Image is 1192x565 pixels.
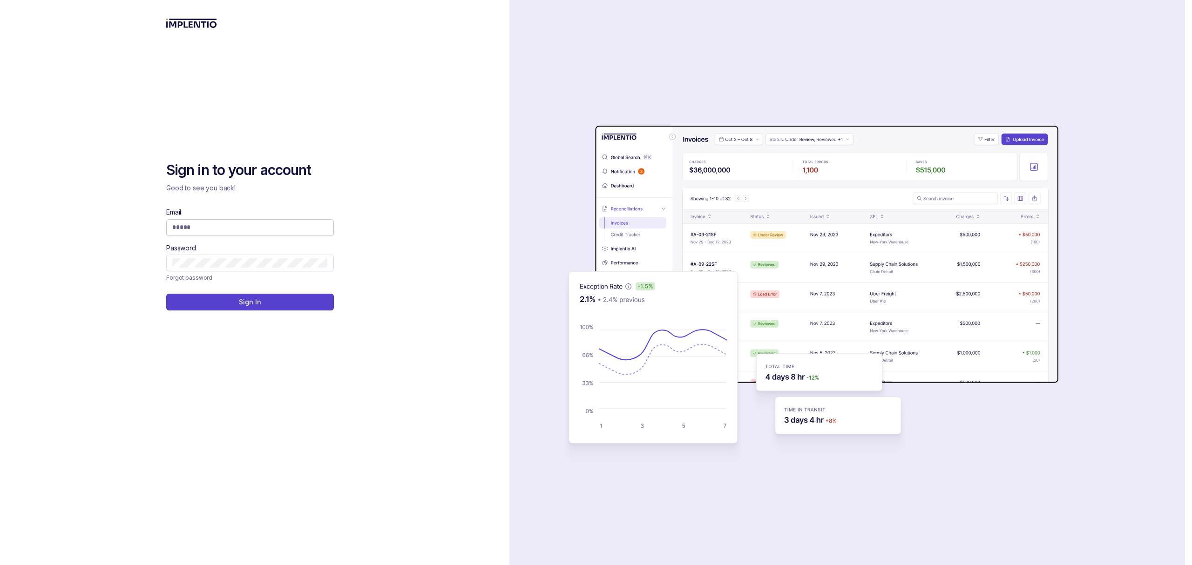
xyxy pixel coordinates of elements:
p: Good to see you back! [166,183,334,193]
p: Forgot password [166,273,212,282]
label: Password [166,243,196,253]
img: logo [166,19,217,28]
p: Sign In [239,297,261,307]
img: signin-background.svg [535,96,1062,469]
button: Sign In [166,294,334,310]
a: Link Forgot password [166,273,212,282]
label: Email [166,208,181,217]
h2: Sign in to your account [166,161,334,180]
